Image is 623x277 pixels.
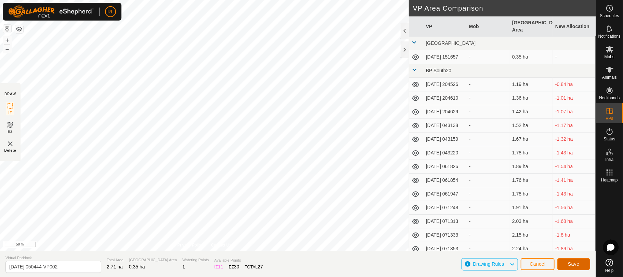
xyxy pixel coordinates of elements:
[466,16,509,37] th: Mob
[553,215,596,228] td: -1.68 ha
[423,215,466,228] td: [DATE] 071313
[423,174,466,187] td: [DATE] 061854
[245,263,263,270] div: TOTAL
[469,245,507,252] div: -
[598,34,621,38] span: Notifications
[218,264,223,269] span: 11
[423,78,466,91] td: [DATE] 204526
[509,50,553,64] td: 0.35 ha
[5,255,101,261] span: Virtual Paddock
[129,264,145,269] span: 0.35 ha
[423,146,466,160] td: [DATE] 043220
[211,242,231,248] a: Contact Us
[182,264,185,269] span: 1
[509,187,553,201] td: 1.78 ha
[469,136,507,143] div: -
[423,160,466,174] td: [DATE] 061826
[530,261,546,267] span: Cancel
[601,178,618,182] span: Heatmap
[3,25,11,33] button: Reset Map
[469,231,507,239] div: -
[599,96,620,100] span: Neckbands
[423,119,466,133] td: [DATE] 043138
[509,242,553,256] td: 2.24 ha
[469,108,507,115] div: -
[6,140,14,148] img: VP
[214,257,263,263] span: Available Points
[553,78,596,91] td: -0.84 ha
[469,122,507,129] div: -
[605,55,614,59] span: Mobs
[553,242,596,256] td: -1.89 ha
[423,187,466,201] td: [DATE] 061947
[8,5,94,18] img: Gallagher Logo
[553,50,596,64] td: -
[469,177,507,184] div: -
[603,137,615,141] span: Status
[553,201,596,215] td: -1.56 ha
[553,91,596,105] td: -1.01 ha
[107,257,124,263] span: Total Area
[469,149,507,156] div: -
[214,263,223,270] div: IZ
[509,146,553,160] td: 1.78 ha
[107,264,123,269] span: 2.71 ha
[469,53,507,61] div: -
[606,116,613,121] span: VPs
[509,91,553,105] td: 1.36 ha
[423,201,466,215] td: [DATE] 071248
[129,257,177,263] span: [GEOGRAPHIC_DATA] Area
[15,25,23,33] button: Map Layers
[600,14,619,18] span: Schedules
[3,45,11,53] button: –
[423,133,466,146] td: [DATE] 043159
[605,268,614,273] span: Help
[107,8,114,15] span: RL
[509,16,553,37] th: [GEOGRAPHIC_DATA] Area
[423,228,466,242] td: [DATE] 071333
[423,50,466,64] td: [DATE] 151657
[509,215,553,228] td: 2.03 ha
[553,133,596,146] td: -1.32 ha
[469,163,507,170] div: -
[553,174,596,187] td: -1.41 ha
[3,36,11,44] button: +
[553,160,596,174] td: -1.54 ha
[509,105,553,119] td: 1.42 ha
[553,16,596,37] th: New Allocation
[177,242,203,248] a: Privacy Policy
[553,119,596,133] td: -1.17 ha
[413,4,596,12] h2: VP Area Comparison
[423,91,466,105] td: [DATE] 204610
[557,258,590,270] button: Save
[473,261,504,267] span: Drawing Rules
[229,263,239,270] div: EZ
[605,158,613,162] span: Infra
[509,201,553,215] td: 1.91 ha
[469,218,507,225] div: -
[509,160,553,174] td: 1.89 ha
[258,264,263,269] span: 27
[182,257,209,263] span: Watering Points
[521,258,555,270] button: Cancel
[509,228,553,242] td: 2.15 ha
[509,174,553,187] td: 1.76 ha
[469,190,507,198] div: -
[509,119,553,133] td: 1.52 ha
[4,91,16,97] div: DRAW
[426,40,476,46] span: [GEOGRAPHIC_DATA]
[553,187,596,201] td: -1.43 ha
[426,68,451,73] span: BP South20
[423,242,466,256] td: [DATE] 071353
[602,75,617,79] span: Animals
[234,264,239,269] span: 30
[509,133,553,146] td: 1.67 ha
[423,16,466,37] th: VP
[568,261,580,267] span: Save
[509,78,553,91] td: 1.19 ha
[4,148,16,153] span: Delete
[469,204,507,211] div: -
[469,81,507,88] div: -
[9,110,12,115] span: IZ
[423,105,466,119] td: [DATE] 204629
